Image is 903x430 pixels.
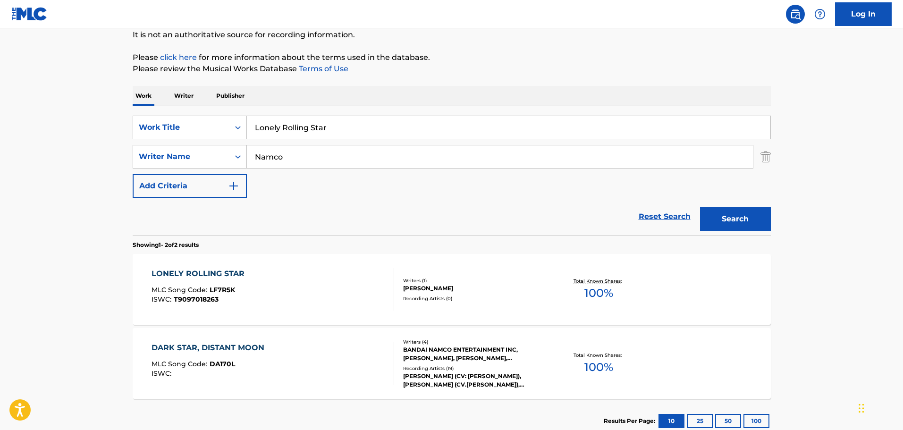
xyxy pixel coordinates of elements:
img: search [790,8,801,20]
div: [PERSON_NAME] (CV: [PERSON_NAME]), [PERSON_NAME] (CV.[PERSON_NAME]),[PERSON_NAME] (CV.[PERSON_NAM... [403,372,546,389]
a: DARK STAR, DISTANT MOONMLC Song Code:DA170LISWC:Writers (4)BANDAI NAMCO ENTERTAINMENT INC, [PERSO... [133,328,771,399]
div: [PERSON_NAME] [403,284,546,293]
button: 100 [743,414,769,428]
img: Delete Criterion [760,145,771,169]
p: It is not an authoritative source for recording information. [133,29,771,41]
form: Search Form [133,116,771,236]
p: Results Per Page: [604,417,658,425]
span: ISWC : [152,369,174,378]
div: Writers ( 1 ) [403,277,546,284]
div: Help [810,5,829,24]
a: click here [160,53,197,62]
span: DA170L [210,360,235,368]
button: Add Criteria [133,174,247,198]
a: Public Search [786,5,805,24]
div: LONELY ROLLING STAR [152,268,249,279]
a: LONELY ROLLING STARMLC Song Code:LF7R5KISWC:T9097018263Writers (1)[PERSON_NAME]Recording Artists ... [133,254,771,325]
div: DARK STAR, DISTANT MOON [152,342,269,354]
img: help [814,8,826,20]
span: 100 % [584,285,613,302]
button: Search [700,207,771,231]
div: Drag [859,394,864,422]
div: Writer Name [139,151,224,162]
span: MLC Song Code : [152,286,210,294]
img: 9d2ae6d4665cec9f34b9.svg [228,180,239,192]
p: Total Known Shares: [574,352,624,359]
div: Recording Artists ( 0 ) [403,295,546,302]
p: Writer [171,86,196,106]
span: LF7R5K [210,286,235,294]
div: Recording Artists ( 19 ) [403,365,546,372]
a: Log In [835,2,892,26]
span: 100 % [584,359,613,376]
a: Reset Search [634,206,695,227]
img: MLC Logo [11,7,48,21]
p: Please for more information about the terms used in the database. [133,52,771,63]
p: Work [133,86,154,106]
div: Writers ( 4 ) [403,338,546,346]
div: BANDAI NAMCO ENTERTAINMENT INC, [PERSON_NAME], [PERSON_NAME], [PERSON_NAME] [403,346,546,363]
span: T9097018263 [174,295,219,304]
p: Publisher [213,86,247,106]
p: Showing 1 - 2 of 2 results [133,241,199,249]
span: ISWC : [152,295,174,304]
span: MLC Song Code : [152,360,210,368]
iframe: Chat Widget [856,385,903,430]
div: Work Title [139,122,224,133]
a: Terms of Use [297,64,348,73]
p: Total Known Shares: [574,278,624,285]
button: 25 [687,414,713,428]
p: Please review the Musical Works Database [133,63,771,75]
button: 50 [715,414,741,428]
button: 10 [658,414,684,428]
